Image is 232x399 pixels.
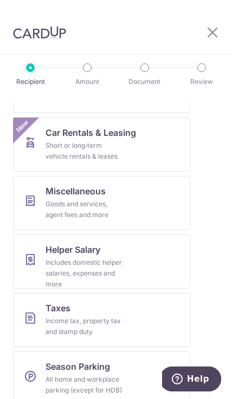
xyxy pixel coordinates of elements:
span: Miscellaneous [46,185,106,198]
span: Season Parking [46,360,110,373]
div: Goods and services, agent fees and more [46,199,124,220]
p: Recipient [9,76,52,87]
p: Review [180,76,223,87]
span: New [14,117,31,135]
a: TaxesIncome tax, property tax and stamp duty [13,293,190,347]
iframe: Opens a widget where you can find more information [162,367,221,394]
a: Car Rentals & LeasingShort or long‑term vehicle rentals & leasesNew [13,117,190,172]
div: All home and workplace parking (except for HDB) [46,374,124,396]
span: Help [25,8,47,17]
p: Document [123,76,166,87]
div: Includes domestic helper salaries, expenses and more [46,257,124,290]
span: Taxes [46,302,70,315]
span: Helper Salary [46,243,100,256]
a: MiscellaneousGoods and services, agent fees and more [13,176,190,230]
span: Car Rentals & Leasing [46,126,136,139]
a: Helper SalaryIncludes domestic helper salaries, expenses and more [13,234,190,289]
div: Short or long‑term vehicle rentals & leases [46,140,124,162]
img: CardUp [13,26,66,39]
div: Income tax, property tax and stamp duty [46,316,124,337]
p: Amount [66,76,109,87]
